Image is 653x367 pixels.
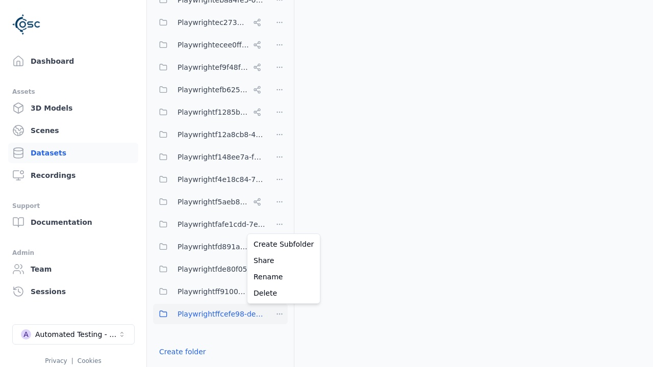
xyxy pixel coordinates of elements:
[249,285,318,301] a: Delete
[249,236,318,252] a: Create Subfolder
[249,269,318,285] a: Rename
[249,252,318,269] a: Share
